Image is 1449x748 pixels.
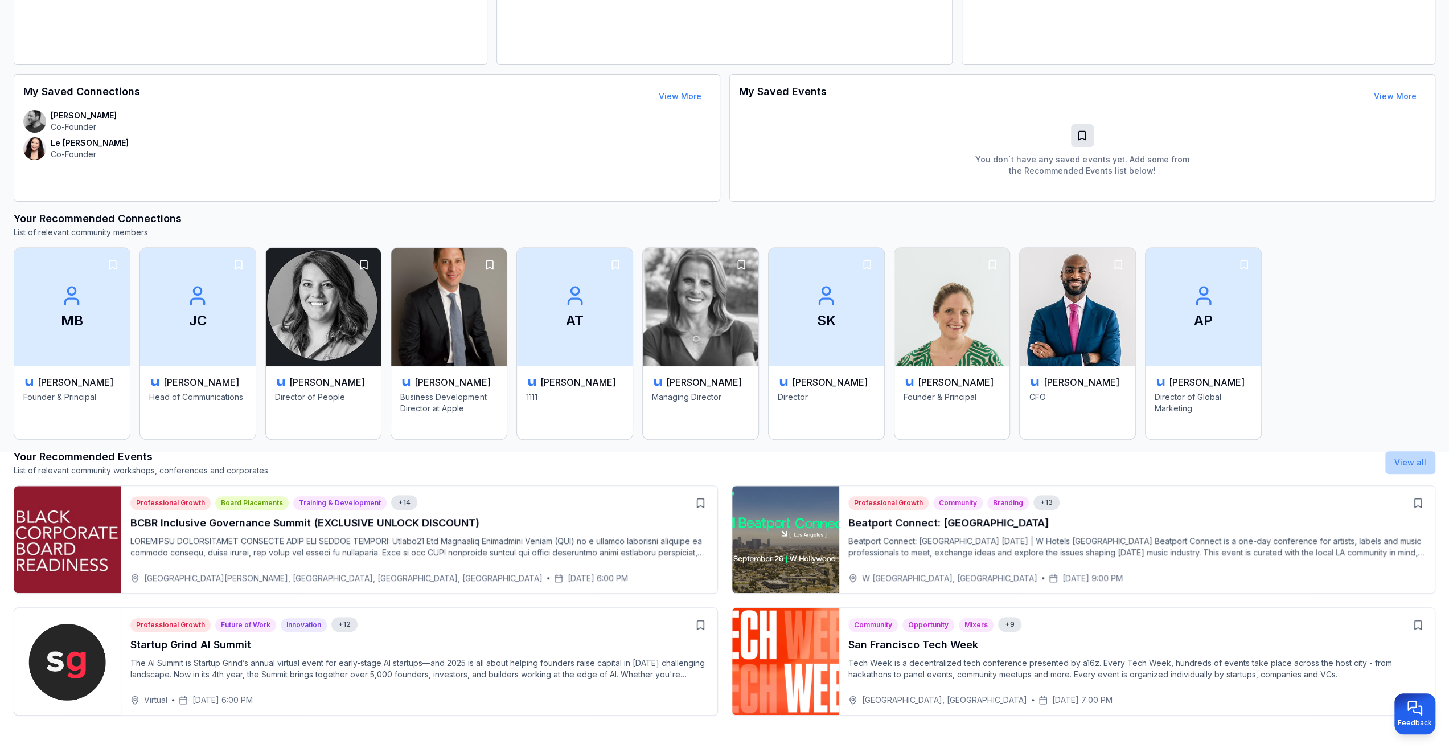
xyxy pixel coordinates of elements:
[23,137,46,160] img: contact-avatar
[666,375,742,389] h3: [PERSON_NAME]
[23,110,46,133] img: contact-avatar
[130,573,543,584] div: [GEOGRAPHIC_DATA][PERSON_NAME], [GEOGRAPHIC_DATA], [GEOGRAPHIC_DATA], [GEOGRAPHIC_DATA]
[848,618,898,632] div: Community
[179,694,253,706] div: [DATE] 6:00 PM
[14,227,1435,238] p: List of relevant community members
[14,608,121,715] img: Startup Grind AI Summit
[778,391,875,428] p: Director
[968,154,1196,177] p: You don`t have any saved events yet. Add some from the Recommended Events list below!
[904,391,1001,428] p: Founder & Principal
[1398,718,1432,727] span: Feedback
[1038,694,1113,706] div: [DATE] 7:00 PM
[998,617,1021,632] span: Improvement, Venture Capital, Customer Experience (CX), Startups, Industry Trends, Networking, Fi...
[1033,495,1060,510] span: Opportunity, Mixers, Innovation, Improvement, Experimentation, Industry Trends, Roundtables, Stra...
[331,617,358,632] div: Show 12 more tags
[14,211,1435,227] h3: Your Recommended Connections
[400,391,498,428] p: Business Development Director at Apple
[732,486,839,593] img: Beatport Connect: Los Angeles
[14,449,268,465] h3: Your Recommended Events
[130,496,211,510] div: Professional Growth
[998,617,1021,632] div: Show 9 more tags
[792,375,868,389] h3: [PERSON_NAME]
[1385,451,1435,474] button: View all
[933,496,983,510] div: Community
[289,375,365,389] h3: [PERSON_NAME]
[266,248,381,366] img: Amy Kaminski
[987,496,1029,510] div: Branding
[902,618,954,632] div: Opportunity
[61,312,83,330] p: MB
[848,536,1426,558] p: Beatport Connect: [GEOGRAPHIC_DATA] [DATE] | W Hotels [GEOGRAPHIC_DATA] Beatport Connect is a one...
[130,618,211,632] div: Professional Growth
[1394,457,1426,467] a: View all
[1049,573,1123,584] div: [DATE] 9:00 PM
[1043,375,1119,389] h3: [PERSON_NAME]
[51,121,117,133] p: Co-Founder
[130,536,708,558] p: LOREMIPSU DOLORSITAMET CONSECTE ADIP ELI SEDDOE TEMPORI: Utlabo21 Etd Magnaaliq Enimadmini Veniam...
[848,637,1426,653] h3: San Francisco Tech Week
[848,694,1027,706] div: [GEOGRAPHIC_DATA], [GEOGRAPHIC_DATA]
[1020,248,1135,366] img: Jamaal Glenn
[650,85,711,108] button: View More
[51,110,117,121] p: [PERSON_NAME]
[391,248,507,366] img: John Katsafados
[215,496,289,510] div: Board Placements
[391,495,417,510] div: Show 14 more tags
[1033,495,1060,510] div: Show 13 more tags
[526,391,623,428] p: 1111
[23,391,121,428] p: Founder & Principal
[817,312,836,330] p: SK
[540,375,616,389] h3: [PERSON_NAME]
[51,137,129,149] p: Le [PERSON_NAME]
[554,573,628,584] div: [DATE] 6:00 PM
[163,375,239,389] h3: [PERSON_NAME]
[414,375,490,389] h3: [PERSON_NAME]
[189,312,207,330] p: JC
[1169,375,1245,389] h3: [PERSON_NAME]
[848,573,1037,584] div: W [GEOGRAPHIC_DATA], [GEOGRAPHIC_DATA]
[14,486,121,593] img: BCBR Inclusive Governance Summit (EXCLUSIVE UNLOCK DISCOUNT)
[732,608,839,715] img: San Francisco Tech Week
[14,465,268,476] p: List of relevant community workshops, conferences and corporates
[38,375,113,389] h3: [PERSON_NAME]
[130,515,708,531] h3: BCBR Inclusive Governance Summit (EXCLUSIVE UNLOCK DISCOUNT)
[281,618,327,632] div: Innovation
[1155,391,1252,428] p: Director of Global Marketing
[1029,391,1126,428] p: CFO
[848,657,1426,680] p: Tech Week is a decentralized tech conference presented by a16z. Every Tech Week, hundreds of even...
[51,149,129,160] p: Co-Founder
[566,312,584,330] p: AT
[215,618,276,632] div: Future of Work
[1365,85,1426,108] button: View More
[739,84,827,109] h3: My Saved Events
[331,617,358,632] span: Venture Capital, Startups, Industry Trends, Process Optimization, Strategic Insights, Fireside Ch...
[848,515,1426,531] h3: Beatport Connect: [GEOGRAPHIC_DATA]
[643,248,758,366] img: Jennifer Haley
[894,248,1010,366] img: Laura Gluhanich
[959,618,994,632] div: Mixers
[1194,312,1213,330] p: AP
[293,496,387,510] div: Training & Development
[130,694,167,706] div: Virtual
[848,496,929,510] div: Professional Growth
[130,657,708,680] p: The AI Summit is Startup Grind’s annual virtual event for early-stage AI startups—and 2025 is all...
[149,391,247,428] p: Head of Communications
[918,375,994,389] h3: [PERSON_NAME]
[652,391,749,428] p: Managing Director
[391,495,417,510] span: Community, Education, Opportunity, Innovation, Leadership, Industry Trends, Roundtables, Strategi...
[1374,91,1417,101] a: View More
[23,84,140,109] h3: My Saved Connections
[1394,693,1435,734] button: Provide feedback
[275,391,372,428] p: Director of People
[130,637,708,653] h3: Startup Grind AI Summit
